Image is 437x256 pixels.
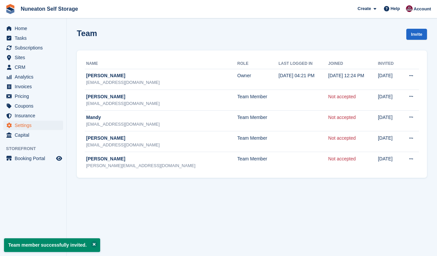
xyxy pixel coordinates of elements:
[237,58,278,69] th: Role
[6,145,66,152] span: Storefront
[391,5,400,12] span: Help
[86,121,237,128] div: [EMAIL_ADDRESS][DOMAIN_NAME]
[15,130,55,140] span: Capital
[3,72,63,82] a: menu
[378,69,400,90] td: [DATE]
[15,121,55,130] span: Settings
[3,130,63,140] a: menu
[378,131,400,152] td: [DATE]
[15,92,55,101] span: Pricing
[378,152,400,173] td: [DATE]
[3,62,63,72] a: menu
[5,4,15,14] img: stora-icon-8386f47178a22dfd0bd8f6a31ec36ba5ce8667c1dd55bd0f319d3a0aa187defe.svg
[406,29,427,40] a: Invite
[86,142,237,148] div: [EMAIL_ADDRESS][DOMAIN_NAME]
[328,94,356,99] a: Not accepted
[15,62,55,72] span: CRM
[406,5,413,12] img: Chris Palmer
[15,33,55,43] span: Tasks
[86,155,237,162] div: [PERSON_NAME]
[237,90,278,110] td: Team Member
[15,154,55,163] span: Booking Portal
[3,43,63,52] a: menu
[237,110,278,131] td: Team Member
[3,82,63,91] a: menu
[237,69,278,90] td: Owner
[378,58,400,69] th: Invited
[77,29,97,38] h1: Team
[3,33,63,43] a: menu
[3,101,63,111] a: menu
[3,111,63,120] a: menu
[278,69,328,90] td: [DATE] 04:21 PM
[86,72,237,79] div: [PERSON_NAME]
[3,53,63,62] a: menu
[237,152,278,173] td: Team Member
[86,114,237,121] div: Mandy
[358,5,371,12] span: Create
[237,131,278,152] td: Team Member
[378,90,400,110] td: [DATE]
[86,135,237,142] div: [PERSON_NAME]
[15,82,55,91] span: Invoices
[328,135,356,141] a: Not accepted
[15,72,55,82] span: Analytics
[378,110,400,131] td: [DATE]
[85,58,237,69] th: Name
[86,93,237,100] div: [PERSON_NAME]
[4,238,100,252] p: Team member successfully invited.
[86,79,237,86] div: [EMAIL_ADDRESS][DOMAIN_NAME]
[328,156,356,161] a: Not accepted
[3,24,63,33] a: menu
[3,121,63,130] a: menu
[15,53,55,62] span: Sites
[278,58,328,69] th: Last logged in
[86,100,237,107] div: [EMAIL_ADDRESS][DOMAIN_NAME]
[3,92,63,101] a: menu
[18,3,81,14] a: Nuneaton Self Storage
[328,115,356,120] a: Not accepted
[86,162,237,169] div: [PERSON_NAME][EMAIL_ADDRESS][DOMAIN_NAME]
[414,6,431,12] span: Account
[15,43,55,52] span: Subscriptions
[55,154,63,162] a: Preview store
[328,69,378,90] td: [DATE] 12:24 PM
[15,101,55,111] span: Coupons
[15,24,55,33] span: Home
[3,154,63,163] a: menu
[15,111,55,120] span: Insurance
[328,58,378,69] th: Joined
